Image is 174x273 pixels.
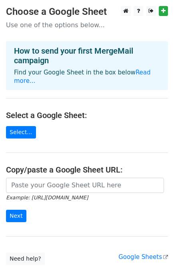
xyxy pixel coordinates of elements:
[118,253,168,261] a: Google Sheets
[14,68,160,85] p: Find your Google Sheet in the box below
[6,253,45,265] a: Need help?
[6,21,168,29] p: Use one of the options below...
[134,235,174,273] iframe: Chat Widget
[14,69,151,84] a: Read more...
[6,178,164,193] input: Paste your Google Sheet URL here
[6,165,168,175] h4: Copy/paste a Google Sheet URL:
[14,46,160,65] h4: How to send your first MergeMail campaign
[6,6,168,18] h3: Choose a Google Sheet
[6,126,36,139] a: Select...
[6,195,88,201] small: Example: [URL][DOMAIN_NAME]
[6,210,26,222] input: Next
[6,110,168,120] h4: Select a Google Sheet:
